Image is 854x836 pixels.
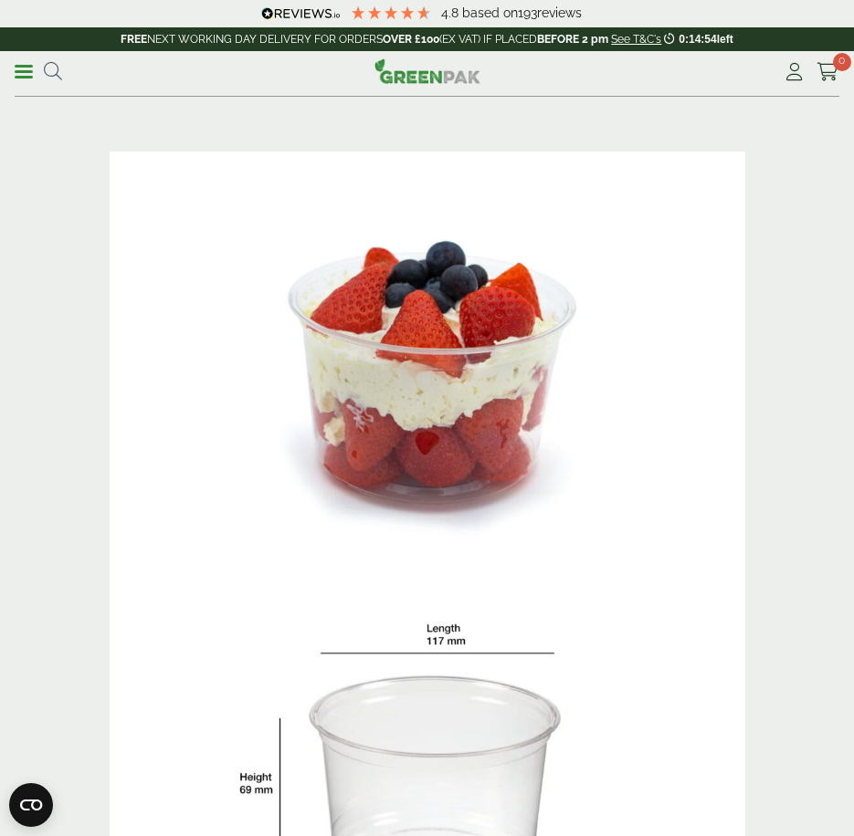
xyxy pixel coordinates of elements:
[679,33,716,46] span: 0:14:54
[110,152,745,575] img: 16oz R PET Deli Container With Strawberries And Cream (Large)
[817,63,839,81] i: Cart
[611,33,661,46] a: See T&C's
[441,5,462,20] span: 4.8
[817,58,839,86] a: 0
[783,63,806,81] i: My Account
[462,5,518,20] span: Based on
[374,58,480,84] img: GreenPak Supplies
[350,5,432,21] div: 4.8 Stars
[833,53,851,71] span: 0
[121,33,147,46] strong: FREE
[9,783,53,827] button: Open CMP widget
[717,33,733,46] span: left
[537,33,608,46] strong: BEFORE 2 pm
[537,5,582,20] span: reviews
[261,7,341,20] img: REVIEWS.io
[383,33,439,46] strong: OVER £100
[518,5,537,20] span: 193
